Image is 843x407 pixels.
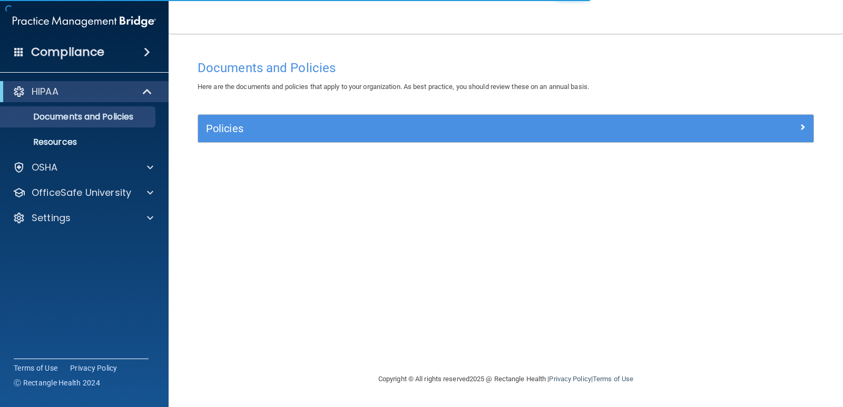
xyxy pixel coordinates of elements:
a: Policies [206,120,806,137]
span: Here are the documents and policies that apply to your organization. As best practice, you should... [198,83,589,91]
p: OfficeSafe University [32,186,131,199]
a: Privacy Policy [549,375,591,383]
a: OfficeSafe University [13,186,153,199]
h4: Compliance [31,45,104,59]
p: Settings [32,212,71,224]
img: PMB logo [13,11,156,32]
h4: Documents and Policies [198,61,814,75]
p: Resources [7,137,151,147]
p: HIPAA [32,85,58,98]
a: OSHA [13,161,153,174]
a: Terms of Use [593,375,633,383]
h5: Policies [206,123,652,134]
a: HIPAA [13,85,153,98]
p: Documents and Policies [7,112,151,122]
a: Privacy Policy [70,363,117,373]
div: Copyright © All rights reserved 2025 @ Rectangle Health | | [313,362,698,396]
a: Settings [13,212,153,224]
span: Ⓒ Rectangle Health 2024 [14,378,100,388]
p: OSHA [32,161,58,174]
a: Terms of Use [14,363,57,373]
